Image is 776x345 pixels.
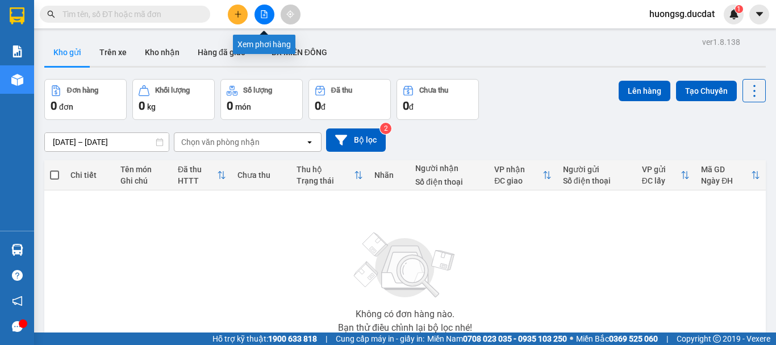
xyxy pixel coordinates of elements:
div: Xem phơi hàng [233,35,295,54]
th: Toggle SortBy [172,160,232,190]
span: kg [147,102,156,111]
div: Chưa thu [237,171,286,180]
svg: open [305,138,314,147]
button: Đơn hàng0đơn [44,79,127,120]
div: Đơn hàng [67,86,98,94]
div: Người gửi [563,165,631,174]
div: Tên món [120,165,166,174]
span: question-circle [12,270,23,281]
div: Thu hộ [297,165,354,174]
button: aim [281,5,301,24]
div: Bạn thử điều chỉnh lại bộ lọc nhé! [338,323,472,332]
span: aim [286,10,294,18]
div: Chọn văn phòng nhận [181,136,260,148]
span: Cung cấp máy in - giấy in: [336,332,424,345]
button: Hàng đã giao [189,39,255,66]
div: Mã GD [701,165,751,174]
div: HTTT [178,176,217,185]
span: đơn [59,102,73,111]
span: BX MIỀN ĐÔNG [272,48,327,57]
strong: 0369 525 060 [609,334,658,343]
span: notification [12,296,23,306]
div: Khối lượng [155,86,190,94]
th: Toggle SortBy [291,160,369,190]
span: message [12,321,23,332]
div: Số lượng [243,86,272,94]
div: Số điện thoại [415,177,483,186]
div: Đã thu [331,86,352,94]
img: warehouse-icon [11,244,23,256]
div: Không có đơn hàng nào. [356,310,454,319]
button: Khối lượng0kg [132,79,215,120]
button: Chưa thu0đ [397,79,479,120]
span: plus [234,10,242,18]
button: Kho nhận [136,39,189,66]
div: Đã thu [178,165,217,174]
sup: 1 [735,5,743,13]
button: Lên hàng [619,81,670,101]
span: caret-down [754,9,765,19]
div: Chi tiết [70,171,109,180]
span: 1 [737,5,741,13]
button: Đã thu0đ [308,79,391,120]
span: Miền Nam [427,332,567,345]
th: Toggle SortBy [695,160,766,190]
input: Select a date range. [45,133,169,151]
span: search [47,10,55,18]
button: Kho gửi [44,39,90,66]
strong: 1900 633 818 [268,334,317,343]
span: huongsg.ducdat [640,7,724,21]
span: 0 [315,99,321,113]
span: Hỗ trợ kỹ thuật: [212,332,317,345]
div: Người nhận [415,164,483,173]
span: 0 [227,99,233,113]
button: file-add [255,5,274,24]
div: Ngày ĐH [701,176,751,185]
span: 0 [139,99,145,113]
button: Số lượng0món [220,79,303,120]
th: Toggle SortBy [489,160,557,190]
img: warehouse-icon [11,74,23,86]
button: caret-down [749,5,769,24]
div: VP nhận [494,165,543,174]
span: 0 [403,99,409,113]
span: Miền Bắc [576,332,658,345]
div: VP gửi [642,165,681,174]
div: ĐC giao [494,176,543,185]
span: file-add [260,10,268,18]
img: svg+xml;base64,PHN2ZyBjbGFzcz0ibGlzdC1wbHVnX19zdmciIHhtbG5zPSJodHRwOi8vd3d3LnczLm9yZy8yMDAwL3N2Zy... [348,226,462,305]
input: Tìm tên, số ĐT hoặc mã đơn [62,8,197,20]
img: logo-vxr [10,7,24,24]
div: Nhãn [374,171,404,180]
span: | [326,332,327,345]
button: Bộ lọc [326,128,386,152]
span: | [666,332,668,345]
span: đ [321,102,326,111]
span: đ [409,102,414,111]
th: Toggle SortBy [636,160,696,190]
div: Trạng thái [297,176,354,185]
img: solution-icon [11,45,23,57]
span: copyright [713,335,721,343]
strong: 0708 023 035 - 0935 103 250 [463,334,567,343]
img: icon-new-feature [729,9,739,19]
div: ver 1.8.138 [702,36,740,48]
div: ĐC lấy [642,176,681,185]
span: 0 [51,99,57,113]
button: plus [228,5,248,24]
sup: 2 [380,123,391,134]
div: Ghi chú [120,176,166,185]
span: món [235,102,251,111]
div: Số điện thoại [563,176,631,185]
button: Trên xe [90,39,136,66]
span: ⚪️ [570,336,573,341]
div: Chưa thu [419,86,448,94]
button: Tạo Chuyến [676,81,737,101]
